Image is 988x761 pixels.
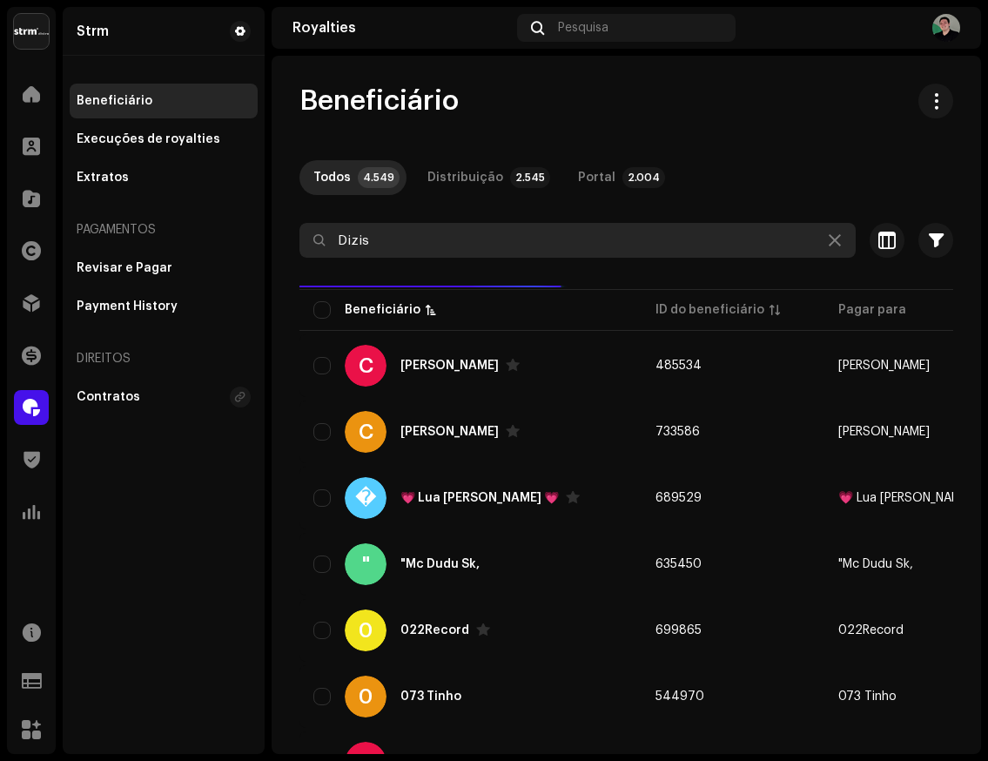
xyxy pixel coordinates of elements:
span: 485534 [655,360,702,372]
div: "Mc Dudu Sk, [400,558,480,570]
div: " [345,543,386,585]
div: Distribuição [427,160,503,195]
span: "Mc Dudu Sk, [838,558,913,570]
span: 022Record [838,624,904,636]
div: Christopher Jones [400,426,499,438]
span: 073 Tinho [838,690,897,703]
span: 699865 [655,624,702,636]
img: 918a7c50-60df-4dc6-aa5d-e5e31497a30a [932,14,960,42]
div: 073 Tinho [400,690,461,703]
span: Carlos [838,360,930,372]
div: Portal [578,160,615,195]
div: Contratos [77,390,140,404]
re-a-nav-header: Direitos [70,338,258,380]
p-badge: 4.549 [358,167,400,188]
span: 733586 [655,426,700,438]
span: 544970 [655,690,704,703]
input: Pesquisa [299,223,856,258]
re-m-nav-item: Revisar e Pagar [70,251,258,286]
p-badge: 2.004 [622,167,665,188]
re-m-nav-item: Extratos [70,160,258,195]
re-m-nav-item: Beneficiário [70,84,258,118]
re-m-nav-item: Execuções de royalties [70,122,258,157]
div: Beneficiário [77,94,152,108]
div: Extratos [77,171,129,185]
div: Royalties [292,21,510,35]
div: Payment History [77,300,178,313]
span: Pesquisa [558,21,608,35]
div: Strm [77,24,109,38]
re-m-nav-item: Payment History [70,289,258,324]
div: Revisar e Pagar [77,261,172,275]
div: Todos [313,160,351,195]
div: Carlos [400,360,499,372]
span: 689529 [655,492,702,504]
div: 0 [345,609,386,651]
div: ID do beneficiário [655,301,764,319]
re-m-nav-item: Contratos [70,380,258,414]
span: Christopher Jones [838,426,930,438]
span: 635450 [655,558,702,570]
span: Beneficiário [299,84,459,118]
p-badge: 2.545 [510,167,550,188]
div: 0 [345,676,386,717]
div: Beneficiário [345,301,420,319]
img: 408b884b-546b-4518-8448-1008f9c76b02 [14,14,49,49]
re-a-nav-header: Pagamentos [70,209,258,251]
div: 022Record [400,624,469,636]
div: 💗 Lua de Morais 💗 [400,492,559,504]
div: Execuções de royalties [77,132,220,146]
div: C [345,411,386,453]
div: � [345,477,386,519]
div: C [345,345,386,387]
